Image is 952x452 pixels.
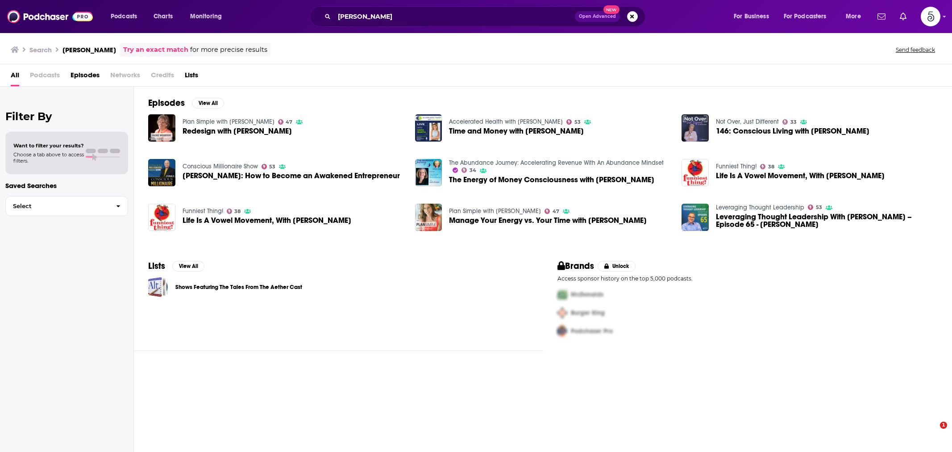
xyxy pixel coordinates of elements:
[682,159,709,186] a: Life Is A Vowel Movement, With Jackie Woodside
[183,172,400,180] span: [PERSON_NAME]: How to Become an Awakened Entrepreneur
[682,114,709,142] img: 146: Conscious Living with Jackie Woodside
[571,291,603,298] span: McDonalds
[782,119,797,125] a: 33
[846,10,861,23] span: More
[449,176,654,184] span: The Energy of Money Consciousness with [PERSON_NAME]
[415,114,442,142] img: Time and Money with Jackie Woodside
[728,9,780,24] button: open menu
[449,127,584,135] a: Time and Money with Jackie Woodside
[6,203,109,209] span: Select
[893,46,938,54] button: Send feedback
[148,260,204,272] a: ListsView All
[921,7,940,26] span: Logged in as Spiral5-G2
[716,163,757,170] a: Funniest Thing!
[183,172,400,180] a: Jackie Woodside: How to Become an Awakened Entrepreneur
[148,9,178,24] a: Charts
[790,120,797,124] span: 33
[461,167,476,173] a: 34
[148,114,175,142] img: Redesign with Jackie Woodside
[716,172,885,180] span: Life Is A Vowel Movement, With [PERSON_NAME]
[148,159,175,186] img: Jackie Woodside: How to Become an Awakened Entrepreneur
[13,151,84,164] span: Choose a tab above to access filters.
[183,118,274,126] a: Plan Simple with Mia Moran
[896,9,910,24] a: Show notifications dropdown
[183,127,292,135] a: Redesign with Jackie Woodside
[190,10,222,23] span: Monitoring
[449,159,664,167] a: The Abundance Journey: Accelerating Revenue With An Abundance Mindset
[415,159,442,186] img: The Energy of Money Consciousness with Jackie Woodside
[449,207,541,215] a: Plan Simple with Mia Moran
[940,422,947,429] span: 1
[183,163,258,170] a: Conscious Millionaire Show
[768,165,774,169] span: 38
[5,196,128,216] button: Select
[874,9,889,24] a: Show notifications dropdown
[716,213,938,228] span: Leveraging Thought Leadership With [PERSON_NAME] – Episode 65 - [PERSON_NAME]
[554,322,571,340] img: Third Pro Logo
[449,217,647,224] a: Manage Your Energy vs. Your Time with Jackie Woodside
[557,275,938,282] p: Access sponsor history on the top 5,000 podcasts.
[449,176,654,184] a: The Energy of Money Consciousness with Jackie Woodside
[760,164,774,169] a: 38
[175,282,302,292] a: Shows Featuring The Tales From The Aether Cast
[278,119,293,125] a: 47
[840,9,872,24] button: open menu
[816,205,822,209] span: 53
[286,120,292,124] span: 47
[148,204,175,231] img: Life Is A Vowel Movement, With Jackie Woodside
[29,46,52,54] h3: Search
[154,10,173,23] span: Charts
[227,209,241,214] a: 38
[172,261,204,272] button: View All
[148,260,165,272] h2: Lists
[415,204,442,231] img: Manage Your Energy vs. Your Time with Jackie Woodside
[7,8,93,25] a: Podchaser - Follow, Share and Rate Podcasts
[778,9,840,24] button: open menu
[71,68,100,86] span: Episodes
[110,68,140,86] span: Networks
[111,10,137,23] span: Podcasts
[922,422,943,443] iframe: Intercom live chat
[183,127,292,135] span: Redesign with [PERSON_NAME]
[30,68,60,86] span: Podcasts
[449,127,584,135] span: Time and Money with [PERSON_NAME]
[334,9,575,24] input: Search podcasts, credits, & more...
[123,45,188,55] a: Try an exact match
[553,209,559,213] span: 47
[449,118,563,126] a: Accelerated Health with Sara Banta
[5,181,128,190] p: Saved Searches
[557,260,594,272] h2: Brands
[470,168,476,172] span: 34
[262,164,276,169] a: 53
[104,9,149,24] button: open menu
[571,309,605,317] span: Burger King
[716,127,869,135] span: 146: Conscious Living with [PERSON_NAME]
[579,14,616,19] span: Open Advanced
[784,10,827,23] span: For Podcasters
[185,68,198,86] a: Lists
[554,304,571,322] img: Second Pro Logo
[682,204,709,231] img: Leveraging Thought Leadership With Peter Winick – Episode 65 - Jackie Woodside
[575,11,620,22] button: Open AdvancedNew
[449,217,647,224] span: Manage Your Energy vs. Your Time with [PERSON_NAME]
[566,119,581,125] a: 53
[318,6,654,27] div: Search podcasts, credits, & more...
[269,165,275,169] span: 53
[183,207,223,215] a: Funniest Thing!
[151,68,174,86] span: Credits
[11,68,19,86] a: All
[13,142,84,149] span: Want to filter your results?
[716,118,779,126] a: Not Over, Just Different
[5,110,128,123] h2: Filter By
[192,98,224,109] button: View All
[183,217,351,224] a: Life Is A Vowel Movement, With Jackie Woodside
